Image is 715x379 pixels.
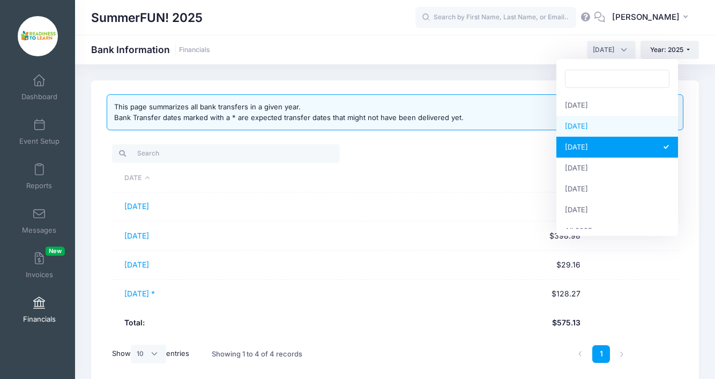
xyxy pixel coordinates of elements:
[124,202,149,211] a: [DATE]
[366,192,586,221] td: $18.72
[556,199,678,220] li: [DATE]
[14,247,65,284] a: InvoicesNew
[556,179,678,199] li: [DATE]
[14,69,65,106] a: Dashboard
[112,345,189,363] label: Show entries
[556,95,678,116] li: [DATE]
[612,11,680,23] span: [PERSON_NAME]
[112,309,366,337] th: Total:
[212,342,302,367] div: Showing 1 to 4 of 4 records
[366,280,586,308] td: $128.27
[14,158,65,195] a: Reports
[23,315,56,324] span: Financials
[366,221,586,250] td: $398.98
[605,5,699,30] button: [PERSON_NAME]
[22,226,56,235] span: Messages
[112,165,366,192] th: Date: activate to sort column descending
[592,345,610,363] a: 1
[131,345,166,363] select: Showentries
[91,44,210,55] h1: Bank Information
[650,46,683,54] span: Year: 2025
[556,137,678,158] li: [DATE]
[593,45,614,55] span: September 2025
[91,5,203,30] h1: SummerFUN! 2025
[556,220,678,241] li: All 2025
[21,92,57,101] span: Dashboard
[26,270,53,279] span: Invoices
[366,165,586,192] th: Amount: activate to sort column ascending
[565,70,669,88] input: Search
[14,202,65,240] a: Messages
[19,137,59,146] span: Event Setup
[640,41,699,59] button: Year: 2025
[366,309,586,337] th: $575.13
[366,251,586,280] td: $29.16
[46,247,65,256] span: New
[556,116,678,137] li: [DATE]
[114,102,464,123] div: This page summarizes all bank transfers in a given year. Bank Transfer dates marked with a * are ...
[14,113,65,151] a: Event Setup
[587,41,636,59] span: September 2025
[18,16,58,56] img: SummerFUN! 2025
[556,158,678,179] li: [DATE]
[112,144,340,162] input: Search
[124,231,149,240] a: [DATE]
[124,289,155,298] a: [DATE] *
[179,46,210,54] a: Financials
[415,7,576,28] input: Search by First Name, Last Name, or Email...
[124,260,149,269] a: [DATE]
[26,181,52,190] span: Reports
[14,291,65,329] a: Financials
